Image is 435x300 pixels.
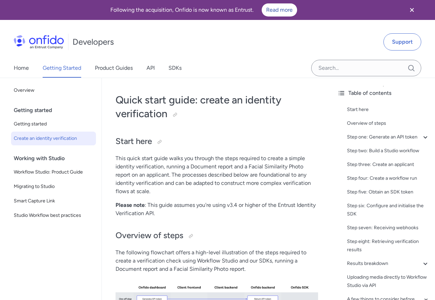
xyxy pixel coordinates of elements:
a: Workflow Studio: Product Guide [11,165,96,179]
div: Getting started [14,103,99,117]
span: Smart Capture Link [14,197,93,205]
p: : This guide assumes you're using v3.4 or higher of the Entrust Identity Verification API. [116,201,318,218]
a: Step eight: Retrieving verification results [347,237,429,254]
a: Step seven: Receiving webhooks [347,224,429,232]
div: Following the acquisition, Onfido is now known as Entrust. [8,3,399,16]
h1: Quick start guide: create an identity verification [116,93,318,121]
span: Migrating to Studio [14,182,93,191]
a: Smart Capture Link [11,194,96,208]
a: Overview of steps [347,119,429,127]
a: Home [14,58,29,78]
a: Uploading media directly to Workflow Studio via API [347,273,429,290]
a: Step six: Configure and initialise the SDK [347,202,429,218]
a: Create an identity verification [11,132,96,145]
a: Step five: Obtain an SDK token [347,188,429,196]
a: Getting started [11,117,96,131]
p: This quick start guide walks you through the steps required to create a simple identity verificat... [116,154,318,196]
h1: Developers [73,36,114,47]
p: The following flowchart offers a high-level illustration of the steps required to create a verifi... [116,248,318,273]
button: Close banner [399,1,425,19]
a: API [146,58,155,78]
span: Studio Workflow best practices [14,211,93,220]
span: Create an identity verification [14,134,93,143]
span: Overview [14,86,93,95]
img: Onfido Logo [14,35,64,49]
a: Results breakdown [347,259,429,268]
a: Step four: Create a workflow run [347,174,429,182]
a: Step one: Generate an API token [347,133,429,141]
svg: Close banner [408,6,416,14]
a: Support [383,33,421,51]
a: Studio Workflow best practices [11,209,96,222]
input: Onfido search input field [311,60,421,76]
div: Working with Studio [14,152,99,165]
a: SDKs [168,58,182,78]
a: Step three: Create an applicant [347,160,429,169]
a: Migrating to Studio [11,180,96,193]
div: Table of contents [337,89,429,97]
h2: Start here [116,136,318,147]
a: Step two: Build a Studio workflow [347,147,429,155]
a: Overview [11,84,96,97]
h2: Overview of steps [116,230,318,242]
span: Workflow Studio: Product Guide [14,168,93,176]
a: Read more [262,3,297,16]
a: Getting Started [43,58,81,78]
strong: Please note [116,202,145,208]
span: Getting started [14,120,93,128]
a: Start here [347,105,429,114]
a: Product Guides [95,58,133,78]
